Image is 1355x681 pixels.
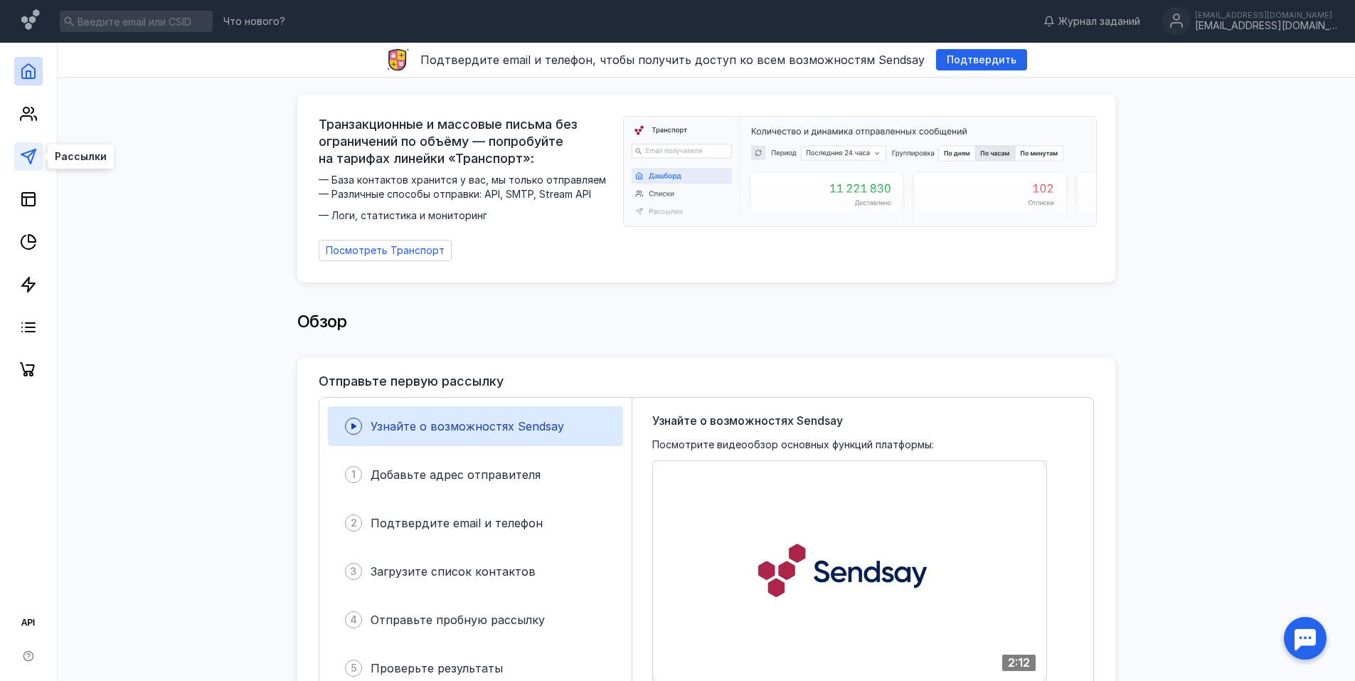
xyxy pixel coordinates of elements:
span: Посмотреть Транспорт [326,245,445,257]
span: Подтвердить [947,54,1016,66]
span: Транзакционные и массовые письма без ограничений по объёму — попробуйте на тарифах линейки «Транс... [319,116,615,167]
button: Подтвердить [936,49,1027,70]
span: Посмотрите видеообзор основных функций платформы: [652,438,934,452]
span: — База контактов хранится у вас, мы только отправляем — Различные способы отправки: API, SMTP, St... [319,173,615,223]
a: Журнал заданий [1036,14,1147,28]
span: 4 [350,613,357,627]
div: 2:12 [1002,655,1036,671]
span: Подтвердите email и телефон, чтобы получить доступ ко всем возможностям Sendsay [420,53,925,67]
img: dashboard-transport-banner [624,117,1096,226]
h3: Отправьте первую рассылку [319,374,504,389]
span: Узнайте о возможностях Sendsay [652,412,843,429]
span: Узнайте о возможностях Sendsay [371,419,564,433]
a: Посмотреть Транспорт [319,240,452,261]
input: Введите email или CSID [60,11,213,32]
span: Добавьте адрес отправителя [371,468,541,482]
span: Обзор [297,311,347,332]
span: Что нового? [223,16,285,26]
span: Подтвердите email и телефон [371,516,543,530]
span: Рассылки [55,152,107,162]
span: Журнал заданий [1058,14,1140,28]
span: Загрузите список контактов [371,564,536,579]
span: 5 [351,661,357,675]
span: Проверьте результаты [371,661,503,675]
span: Отправьте пробную рассылку [371,613,545,627]
span: 2 [351,516,357,530]
span: 3 [350,564,357,579]
a: Что нового? [216,16,292,26]
div: [EMAIL_ADDRESS][DOMAIN_NAME] [1195,20,1337,32]
span: 1 [351,468,356,482]
div: [EMAIL_ADDRESS][DOMAIN_NAME] [1195,11,1337,19]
